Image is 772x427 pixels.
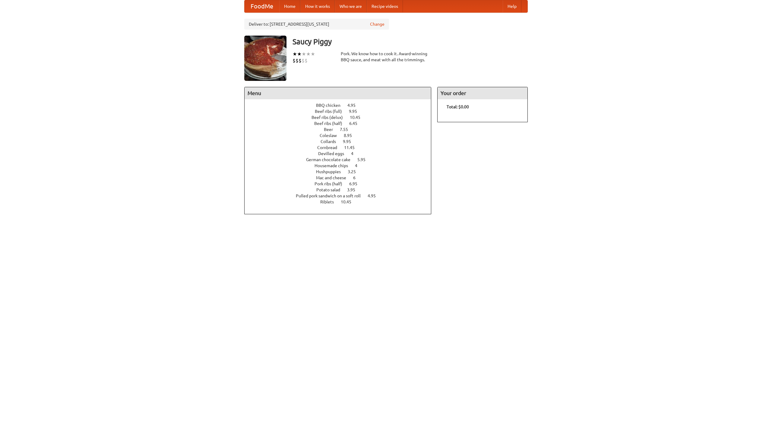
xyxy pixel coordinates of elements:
li: $ [293,57,296,64]
a: FoodMe [245,0,279,12]
span: Riblets [320,199,340,204]
span: German chocolate cake [306,157,356,162]
h3: Saucy Piggy [293,36,528,48]
span: 3.25 [348,169,362,174]
span: Devilled eggs [318,151,350,156]
span: Housemade chips [315,163,354,168]
span: Beef ribs (half) [314,121,348,126]
li: $ [305,57,308,64]
a: Pulled pork sandwich on a soft roll 4.95 [296,193,387,198]
span: Mac and cheese [316,175,352,180]
a: Pork ribs (half) 6.95 [315,181,369,186]
li: ★ [293,51,297,57]
a: Housemade chips 4 [315,163,369,168]
span: 4.95 [368,193,382,198]
span: Beef ribs (delux) [312,115,349,120]
b: Total: $0.00 [447,104,469,109]
span: 4 [351,151,359,156]
li: ★ [302,51,306,57]
span: BBQ chicken [316,103,346,108]
span: 7.55 [340,127,354,132]
span: 4.95 [347,103,362,108]
a: Beer 7.55 [324,127,359,132]
a: Cornbread 11.45 [317,145,366,150]
li: $ [302,57,305,64]
a: Collards 9.95 [321,139,362,144]
span: Pulled pork sandwich on a soft roll [296,193,367,198]
span: Collards [321,139,342,144]
span: 6.45 [349,121,363,126]
span: 6.95 [349,181,363,186]
a: Devilled eggs 4 [318,151,365,156]
span: Beef ribs (full) [315,109,348,114]
span: 4 [355,163,363,168]
a: German chocolate cake 5.95 [306,157,377,162]
a: How it works [300,0,335,12]
li: ★ [306,51,311,57]
a: Potato salad 3.95 [316,187,366,192]
span: 6 [353,175,362,180]
span: 10.45 [350,115,366,120]
span: 8.95 [344,133,358,138]
h4: Your order [438,87,527,99]
span: 11.45 [344,145,361,150]
a: Beef ribs (full) 9.95 [315,109,368,114]
li: $ [299,57,302,64]
span: Hushpuppies [316,169,347,174]
span: Beer [324,127,339,132]
a: Coleslaw 8.95 [320,133,363,138]
span: Potato salad [316,187,346,192]
a: Beef ribs (half) 6.45 [314,121,369,126]
li: ★ [297,51,302,57]
li: ★ [311,51,315,57]
span: Pork ribs (half) [315,181,348,186]
a: Change [370,21,384,27]
a: Beef ribs (delux) 10.45 [312,115,372,120]
a: Recipe videos [367,0,403,12]
a: Help [503,0,521,12]
span: 5.95 [357,157,372,162]
div: Deliver to: [STREET_ADDRESS][US_STATE] [244,19,389,30]
span: Cornbread [317,145,343,150]
span: 9.95 [349,109,363,114]
a: BBQ chicken 4.95 [316,103,367,108]
span: Coleslaw [320,133,343,138]
div: Pork. We know how to cook it. Award-winning BBQ sauce, and meat with all the trimmings. [341,51,431,63]
a: Home [279,0,300,12]
a: Who we are [335,0,367,12]
span: 9.95 [343,139,357,144]
a: Mac and cheese 6 [316,175,367,180]
li: $ [296,57,299,64]
a: Hushpuppies 3.25 [316,169,367,174]
span: 10.45 [341,199,357,204]
span: 3.95 [347,187,361,192]
a: Riblets 10.45 [320,199,362,204]
h4: Menu [245,87,431,99]
img: angular.jpg [244,36,286,81]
